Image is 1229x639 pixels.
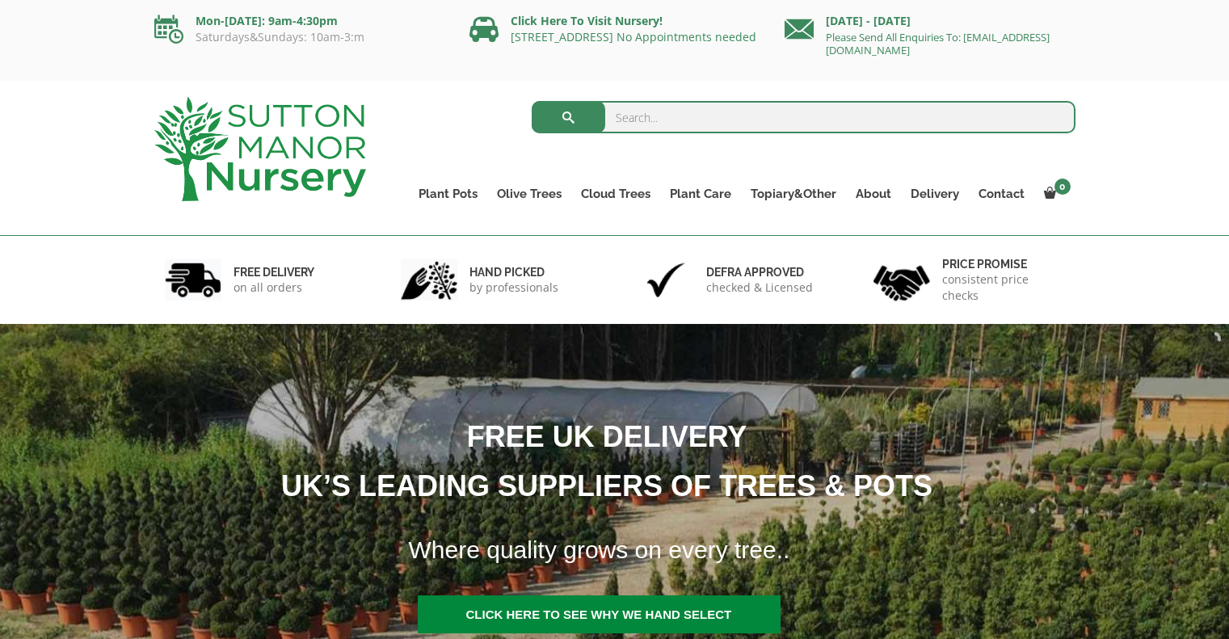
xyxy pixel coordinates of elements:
img: 2.jpg [401,259,457,301]
a: Contact [969,183,1034,205]
h6: FREE DELIVERY [234,265,314,280]
img: 4.jpg [873,255,930,305]
p: by professionals [469,280,558,296]
img: logo [154,97,366,201]
a: Plant Pots [409,183,487,205]
p: Mon-[DATE]: 9am-4:30pm [154,11,445,31]
a: [STREET_ADDRESS] No Appointments needed [511,29,756,44]
a: About [846,183,901,205]
a: Click Here To Visit Nursery! [511,13,663,28]
p: Saturdays&Sundays: 10am-3:m [154,31,445,44]
p: [DATE] - [DATE] [785,11,1075,31]
h6: hand picked [469,265,558,280]
h6: Defra approved [706,265,813,280]
a: Delivery [901,183,969,205]
a: 0 [1034,183,1075,205]
span: 0 [1054,179,1071,195]
a: Olive Trees [487,183,571,205]
a: Topiary&Other [741,183,846,205]
a: Cloud Trees [571,183,660,205]
input: Search... [532,101,1075,133]
img: 1.jpg [165,259,221,301]
h1: Where quality grows on every tree.. [389,526,1183,574]
p: checked & Licensed [706,280,813,296]
a: Please Send All Enquiries To: [EMAIL_ADDRESS][DOMAIN_NAME] [826,30,1050,57]
p: consistent price checks [942,271,1065,304]
h1: FREE UK DELIVERY UK’S LEADING SUPPLIERS OF TREES & POTS [13,412,1181,511]
h6: Price promise [942,257,1065,271]
img: 3.jpg [638,259,694,301]
p: on all orders [234,280,314,296]
a: Plant Care [660,183,741,205]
